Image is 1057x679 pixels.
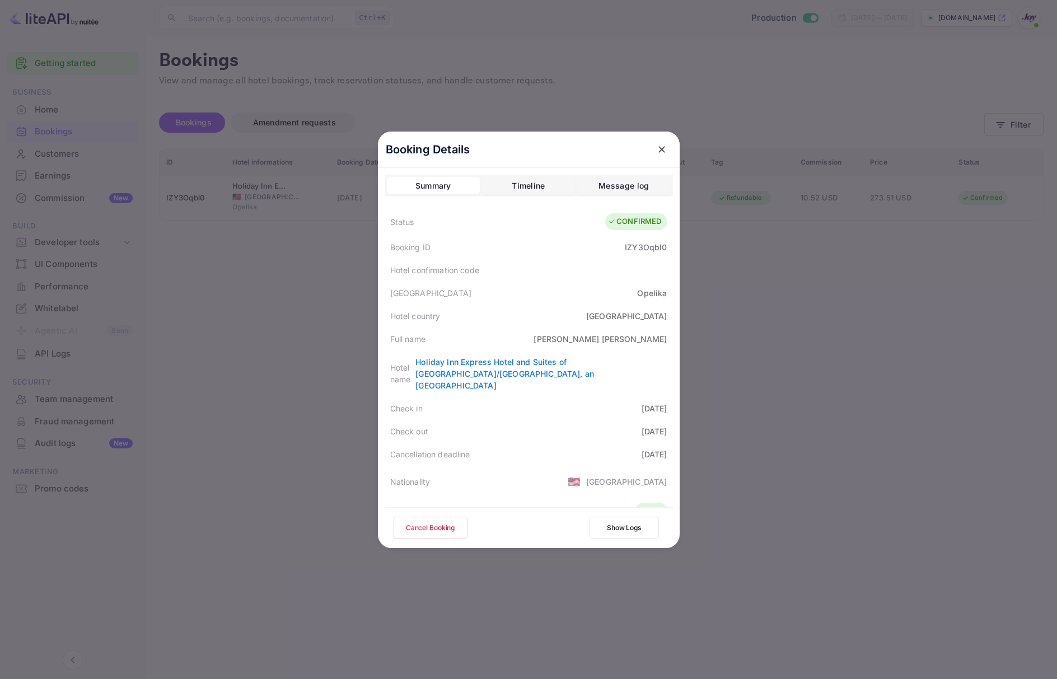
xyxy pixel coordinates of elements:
span: United States [568,471,581,491]
p: Booking Details [386,141,470,158]
button: Message log [577,177,670,195]
a: Holiday Inn Express Hotel and Suites of [GEOGRAPHIC_DATA]/[GEOGRAPHIC_DATA], an [GEOGRAPHIC_DATA] [415,357,594,390]
div: Timeline [512,179,545,193]
div: [GEOGRAPHIC_DATA] [586,310,667,322]
div: Status [390,216,414,228]
button: close [652,139,672,160]
div: Booking ID [390,241,431,253]
button: Show Logs [590,517,659,539]
div: Summary [415,179,451,193]
button: Timeline [482,177,575,195]
div: Cancellation deadline [390,448,470,460]
div: [GEOGRAPHIC_DATA] [390,287,472,299]
div: CONFIRMED [608,216,661,227]
div: [GEOGRAPHIC_DATA] [586,476,667,488]
div: RFN [638,505,661,517]
button: Summary [387,177,480,195]
div: Message log [598,179,649,193]
div: Opelika [637,287,667,299]
div: Hotel confirmation code [390,264,479,276]
div: Check out [390,425,428,437]
div: Tag [390,505,404,517]
div: Full name [390,333,425,345]
div: Nationality [390,476,431,488]
div: Hotel name [390,362,416,385]
div: Check in [390,402,423,414]
button: Cancel Booking [394,517,467,539]
div: [DATE] [642,425,667,437]
div: [DATE] [642,448,667,460]
div: [PERSON_NAME] [PERSON_NAME] [534,333,667,345]
div: IZY3Oqbl0 [625,241,667,253]
div: Hotel country [390,310,441,322]
div: [DATE] [642,402,667,414]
